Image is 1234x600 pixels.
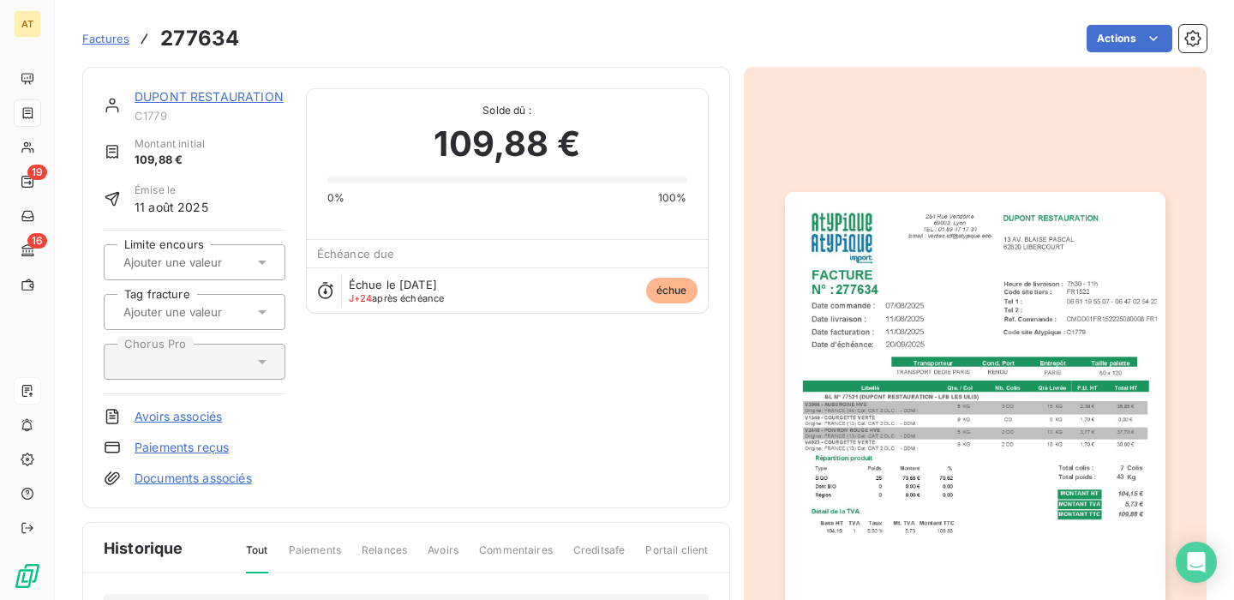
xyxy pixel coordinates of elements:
[428,543,458,572] span: Avoirs
[135,152,205,169] span: 109,88 €
[160,23,239,54] h3: 277634
[135,408,222,425] a: Avoirs associés
[1176,542,1217,583] div: Open Intercom Messenger
[362,543,407,572] span: Relances
[327,190,344,206] span: 0%
[82,32,129,45] span: Factures
[14,10,41,38] div: AT
[645,543,708,572] span: Portail client
[349,278,437,291] span: Échue le [DATE]
[349,293,445,303] span: après échéance
[122,255,294,270] input: Ajouter une valeur
[135,183,208,198] span: Émise le
[14,562,41,590] img: Logo LeanPay
[122,304,294,320] input: Ajouter une valeur
[327,103,687,118] span: Solde dû :
[135,470,252,487] a: Documents associés
[135,136,205,152] span: Montant initial
[573,543,626,572] span: Creditsafe
[246,543,268,573] span: Tout
[349,292,373,304] span: J+24
[135,198,208,216] span: 11 août 2025
[27,165,47,180] span: 19
[434,118,579,170] span: 109,88 €
[317,247,395,261] span: Échéance due
[135,89,284,104] a: DUPONT RESTAURATION
[135,439,229,456] a: Paiements reçus
[1087,25,1172,52] button: Actions
[289,543,341,572] span: Paiements
[135,109,285,123] span: C1779
[104,537,183,560] span: Historique
[646,278,698,303] span: échue
[27,233,47,249] span: 16
[479,543,553,572] span: Commentaires
[82,30,129,47] a: Factures
[658,190,687,206] span: 100%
